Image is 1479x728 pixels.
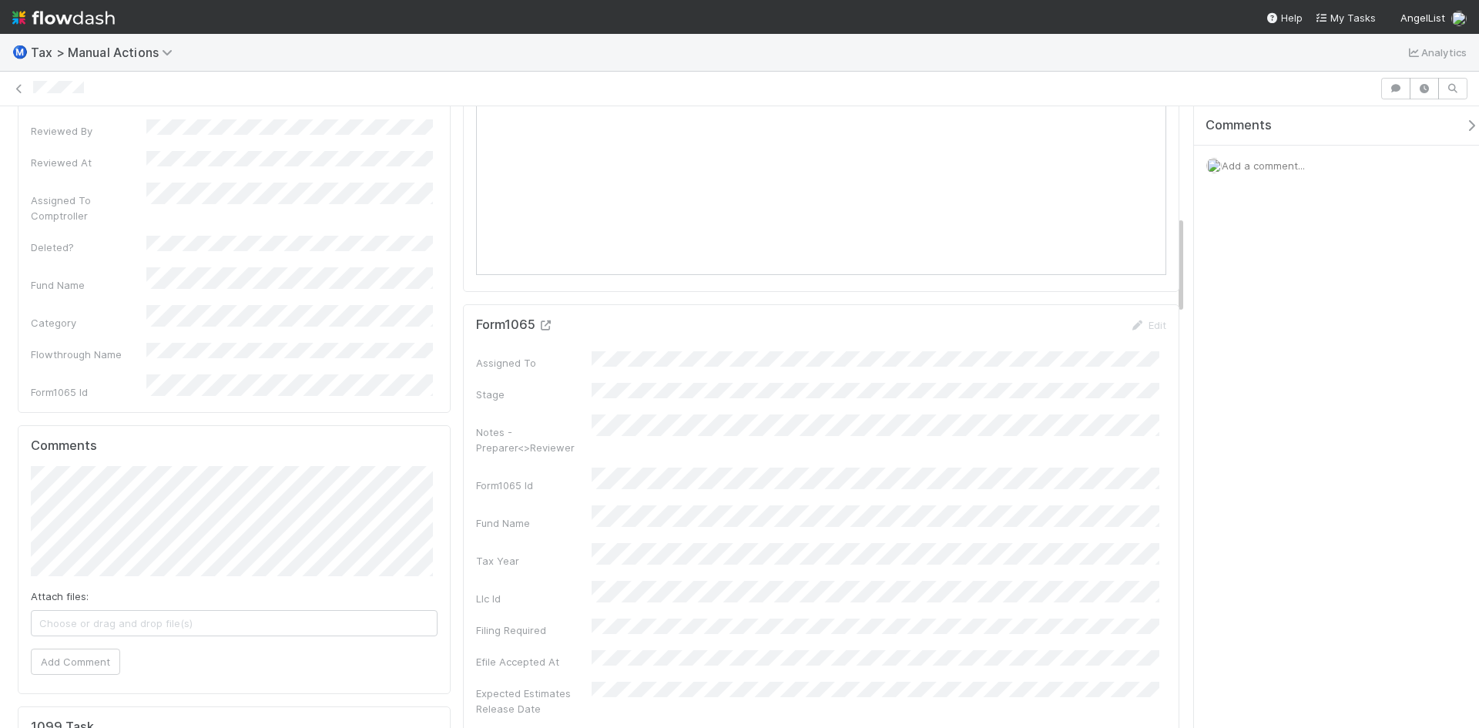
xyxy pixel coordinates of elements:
h5: Comments [31,438,438,454]
div: Category [31,315,146,330]
div: Deleted? [31,240,146,255]
h5: Form1065 [476,317,554,333]
div: Reviewed At [31,155,146,170]
div: Llc Id [476,591,592,606]
span: Add a comment... [1222,159,1305,172]
div: Notes - Preparer<>Reviewer [476,424,592,455]
span: Comments [1206,118,1272,133]
div: Flowthrough Name [31,347,146,362]
a: Edit [1130,319,1166,331]
a: Analytics [1406,43,1467,62]
a: My Tasks [1315,10,1376,25]
div: Expected Estimates Release Date [476,686,592,716]
span: AngelList [1400,12,1445,24]
div: Form1065 Id [31,384,146,400]
span: My Tasks [1315,12,1376,24]
div: Help [1266,10,1303,25]
div: Tax Year [476,553,592,569]
div: Assigned To [476,355,592,371]
div: Form1065 Id [476,478,592,493]
div: Fund Name [476,515,592,531]
span: Tax > Manual Actions [31,45,180,60]
div: Fund Name [31,277,146,293]
div: Efile Accepted At [476,654,592,669]
label: Attach files: [31,589,89,604]
button: Add Comment [31,649,120,675]
div: Stage [476,387,592,402]
span: Choose or drag and drop file(s) [32,611,437,636]
img: logo-inverted-e16ddd16eac7371096b0.svg [12,5,115,31]
span: Ⓜ️ [12,45,28,59]
div: Assigned To Comptroller [31,193,146,223]
div: Filing Required [476,622,592,638]
div: Reviewed By [31,123,146,139]
img: avatar_e41e7ae5-e7d9-4d8d-9f56-31b0d7a2f4fd.png [1206,158,1222,173]
img: avatar_e41e7ae5-e7d9-4d8d-9f56-31b0d7a2f4fd.png [1451,11,1467,26]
